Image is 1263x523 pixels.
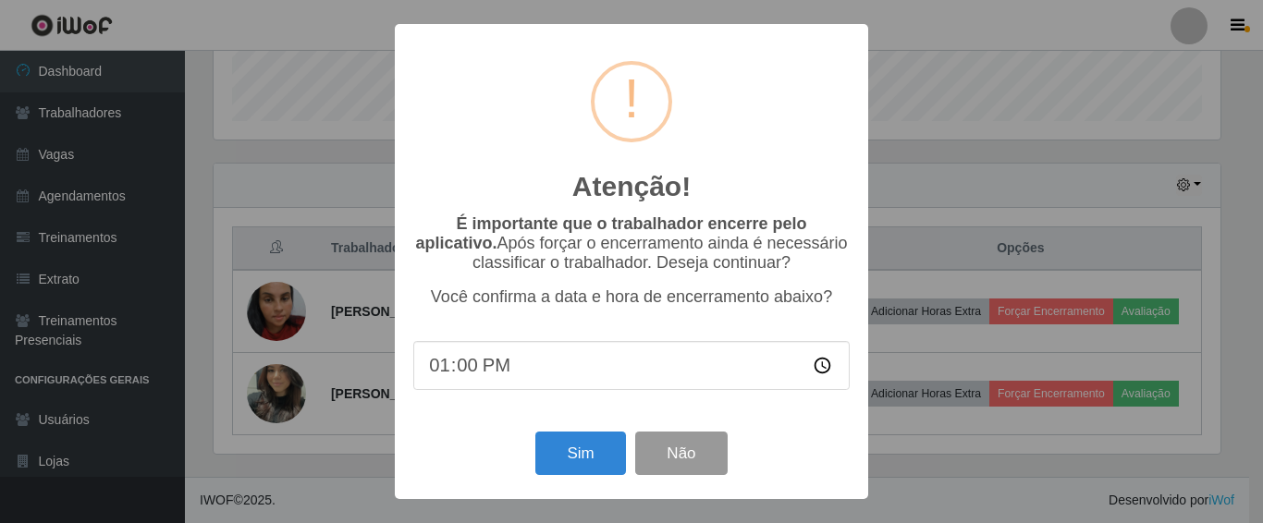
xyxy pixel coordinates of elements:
button: Não [635,432,727,475]
h2: Atenção! [572,170,691,203]
p: Você confirma a data e hora de encerramento abaixo? [413,287,850,307]
p: Após forçar o encerramento ainda é necessário classificar o trabalhador. Deseja continuar? [413,214,850,273]
button: Sim [535,432,625,475]
b: É importante que o trabalhador encerre pelo aplicativo. [415,214,806,252]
